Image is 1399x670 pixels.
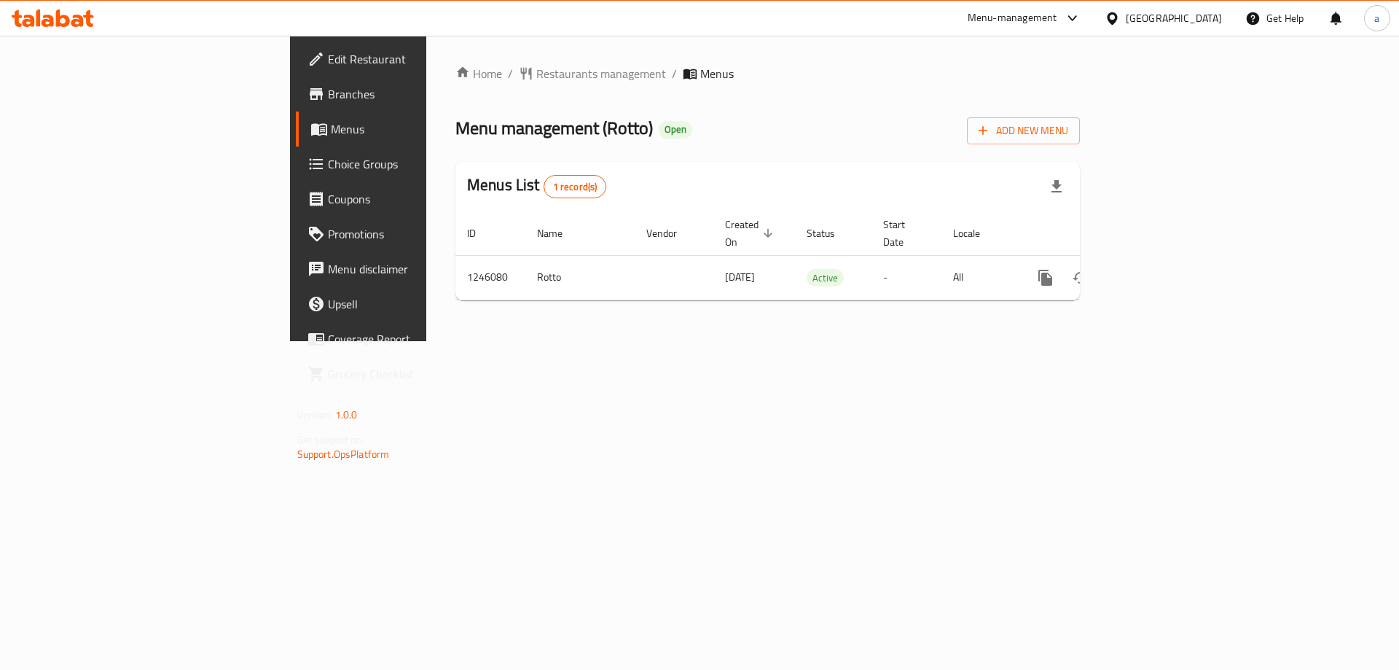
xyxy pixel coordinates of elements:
[725,268,755,287] span: [DATE]
[968,9,1057,27] div: Menu-management
[536,65,666,82] span: Restaurants management
[967,117,1080,144] button: Add New Menu
[659,121,692,139] div: Open
[335,405,358,424] span: 1.0.0
[455,112,653,144] span: Menu management ( Rotto )
[328,50,512,68] span: Edit Restaurant
[700,65,734,82] span: Menus
[1126,10,1222,26] div: [GEOGRAPHIC_DATA]
[467,225,495,242] span: ID
[467,174,606,198] h2: Menus List
[296,42,524,77] a: Edit Restaurant
[672,65,677,82] li: /
[328,365,512,383] span: Grocery Checklist
[519,65,666,82] a: Restaurants management
[537,225,581,242] span: Name
[296,322,524,357] a: Coverage Report
[953,225,999,242] span: Locale
[1063,260,1098,295] button: Change Status
[807,225,854,242] span: Status
[725,216,777,251] span: Created On
[297,430,364,449] span: Get support on:
[296,182,524,217] a: Coupons
[328,260,512,278] span: Menu disclaimer
[296,252,524,287] a: Menu disclaimer
[883,216,924,251] span: Start Date
[1374,10,1379,26] span: a
[328,190,512,208] span: Coupons
[296,357,524,392] a: Grocery Checklist
[328,85,512,103] span: Branches
[455,211,1180,300] table: enhanced table
[525,255,635,300] td: Rotto
[979,122,1068,140] span: Add New Menu
[296,77,524,112] a: Branches
[807,270,844,287] span: Active
[544,175,607,198] div: Total records count
[296,287,524,322] a: Upsell
[297,405,333,424] span: Version:
[646,225,696,242] span: Vendor
[544,180,606,194] span: 1 record(s)
[328,155,512,173] span: Choice Groups
[328,330,512,348] span: Coverage Report
[1016,211,1180,256] th: Actions
[296,147,524,182] a: Choice Groups
[328,295,512,313] span: Upsell
[807,269,844,287] div: Active
[328,225,512,243] span: Promotions
[296,217,524,252] a: Promotions
[871,255,941,300] td: -
[455,65,1080,82] nav: breadcrumb
[331,120,512,138] span: Menus
[1028,260,1063,295] button: more
[941,255,1016,300] td: All
[297,445,390,464] a: Support.OpsPlatform
[1039,169,1074,204] div: Export file
[659,123,692,136] span: Open
[296,112,524,147] a: Menus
